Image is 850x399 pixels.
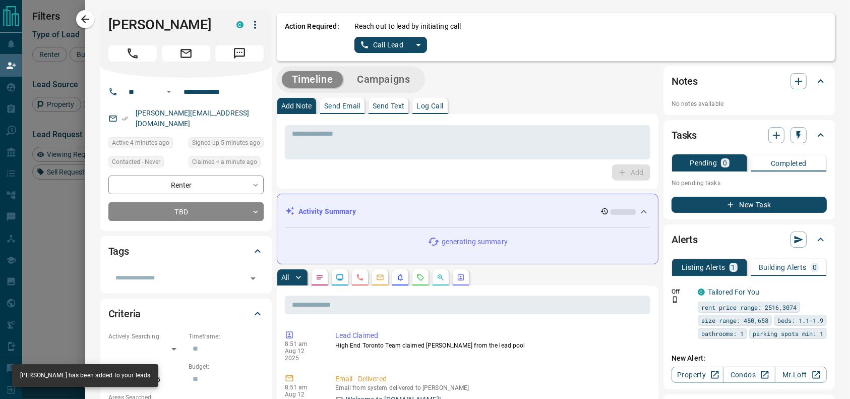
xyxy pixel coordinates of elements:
[192,157,257,167] span: Claimed < a minute ago
[236,21,244,28] div: condos.ca
[753,328,823,338] span: parking spots min: 1
[354,37,428,53] div: split button
[108,137,184,151] div: Tue Aug 12 2025
[416,273,424,281] svg: Requests
[672,99,827,108] p: No notes available
[437,273,445,281] svg: Opportunities
[672,287,692,296] p: Off
[672,176,827,191] p: No pending tasks
[335,384,646,391] p: Email from system delivered to [PERSON_NAME]
[771,160,807,167] p: Completed
[457,273,465,281] svg: Agent Actions
[108,176,264,194] div: Renter
[215,45,264,62] span: Message
[354,37,410,53] button: Call Lead
[672,73,698,89] h2: Notes
[112,138,169,148] span: Active 4 minutes ago
[759,264,807,271] p: Building Alerts
[335,341,646,350] p: High End Toronto Team claimed [PERSON_NAME] from the lead pool
[285,384,320,391] p: 8:51 am
[732,264,736,271] p: 1
[701,328,744,338] span: bathrooms: 1
[354,21,461,32] p: Reach out to lead by initiating call
[442,237,508,247] p: generating summary
[108,243,129,259] h2: Tags
[282,71,343,88] button: Timeline
[396,273,404,281] svg: Listing Alerts
[672,197,827,213] button: New Task
[672,367,723,383] a: Property
[285,348,320,362] p: Aug 12 2025
[723,159,727,166] p: 0
[672,296,679,303] svg: Push Notification Only
[672,227,827,252] div: Alerts
[285,340,320,348] p: 8:51 am
[108,302,264,326] div: Criteria
[108,332,184,341] p: Actively Searching:
[336,273,344,281] svg: Lead Browsing Activity
[347,71,420,88] button: Campaigns
[189,362,264,371] p: Budget:
[698,289,705,296] div: condos.ca
[708,288,759,296] a: Tailored For You
[701,315,768,325] span: size range: 450,658
[162,45,210,62] span: Email
[189,137,264,151] div: Tue Aug 12 2025
[376,273,384,281] svg: Emails
[356,273,364,281] svg: Calls
[690,159,717,166] p: Pending
[189,156,264,170] div: Tue Aug 12 2025
[108,362,184,371] p: Search Range:
[775,367,827,383] a: Mr.Loft
[122,115,129,122] svg: Email Verified
[416,102,443,109] p: Log Call
[285,202,650,221] div: Activity Summary
[682,264,725,271] p: Listing Alerts
[316,273,324,281] svg: Notes
[335,374,646,384] p: Email - Delivered
[672,69,827,93] div: Notes
[281,274,289,281] p: All
[777,315,823,325] span: beds: 1.1-1.9
[701,302,797,312] span: rent price range: 2516,3074
[672,232,698,248] h2: Alerts
[20,367,150,384] div: [PERSON_NAME] has been added to your leads
[189,332,264,341] p: Timeframe:
[108,239,264,263] div: Tags
[163,86,175,98] button: Open
[335,330,646,341] p: Lead Claimed
[108,202,264,221] div: TBD
[298,206,356,217] p: Activity Summary
[246,271,260,286] button: Open
[108,45,157,62] span: Call
[813,264,817,271] p: 0
[324,102,360,109] p: Send Email
[108,306,141,322] h2: Criteria
[672,123,827,147] div: Tasks
[108,17,221,33] h1: [PERSON_NAME]
[281,102,312,109] p: Add Note
[192,138,260,148] span: Signed up 5 minutes ago
[723,367,775,383] a: Condos
[136,109,250,128] a: [PERSON_NAME][EMAIL_ADDRESS][DOMAIN_NAME]
[285,21,339,53] p: Action Required:
[112,157,160,167] span: Contacted - Never
[373,102,405,109] p: Send Text
[672,127,697,143] h2: Tasks
[672,353,827,364] p: New Alert:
